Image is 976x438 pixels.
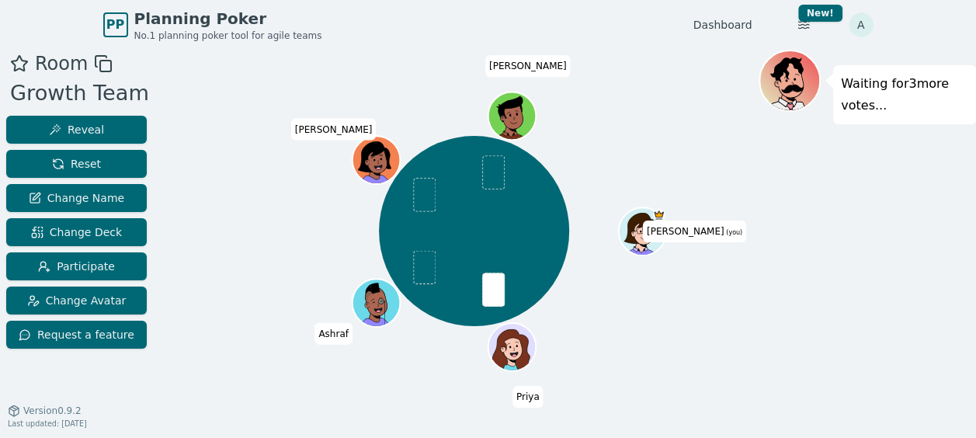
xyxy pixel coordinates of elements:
[8,405,82,417] button: Version0.9.2
[790,11,818,39] button: New!
[23,405,82,417] span: Version 0.9.2
[38,259,115,274] span: Participate
[10,50,29,78] button: Add as favourite
[652,209,664,221] span: Ansley is the host
[620,209,665,254] button: Click to change your avatar
[52,156,101,172] span: Reset
[8,419,87,428] span: Last updated: [DATE]
[106,16,124,34] span: PP
[849,12,874,37] button: A
[6,184,147,212] button: Change Name
[31,224,122,240] span: Change Deck
[798,5,842,22] div: New!
[314,322,353,344] span: Click to change your name
[485,55,571,77] span: Click to change your name
[35,50,88,78] span: Room
[6,150,147,178] button: Reset
[724,229,742,236] span: (you)
[103,8,322,42] a: PPPlanning PokerNo.1 planning poker tool for agile teams
[19,327,134,342] span: Request a feature
[6,287,147,315] button: Change Avatar
[27,293,127,308] span: Change Avatar
[693,17,752,33] a: Dashboard
[643,221,746,242] span: Click to change your name
[6,116,147,144] button: Reveal
[10,78,149,109] div: Growth Team
[134,30,322,42] span: No.1 planning poker tool for agile teams
[841,73,968,116] p: Waiting for 3 more votes...
[134,8,322,30] span: Planning Poker
[29,190,124,206] span: Change Name
[6,321,147,349] button: Request a feature
[512,386,544,408] span: Click to change your name
[49,122,104,137] span: Reveal
[6,218,147,246] button: Change Deck
[291,118,377,140] span: Click to change your name
[6,252,147,280] button: Participate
